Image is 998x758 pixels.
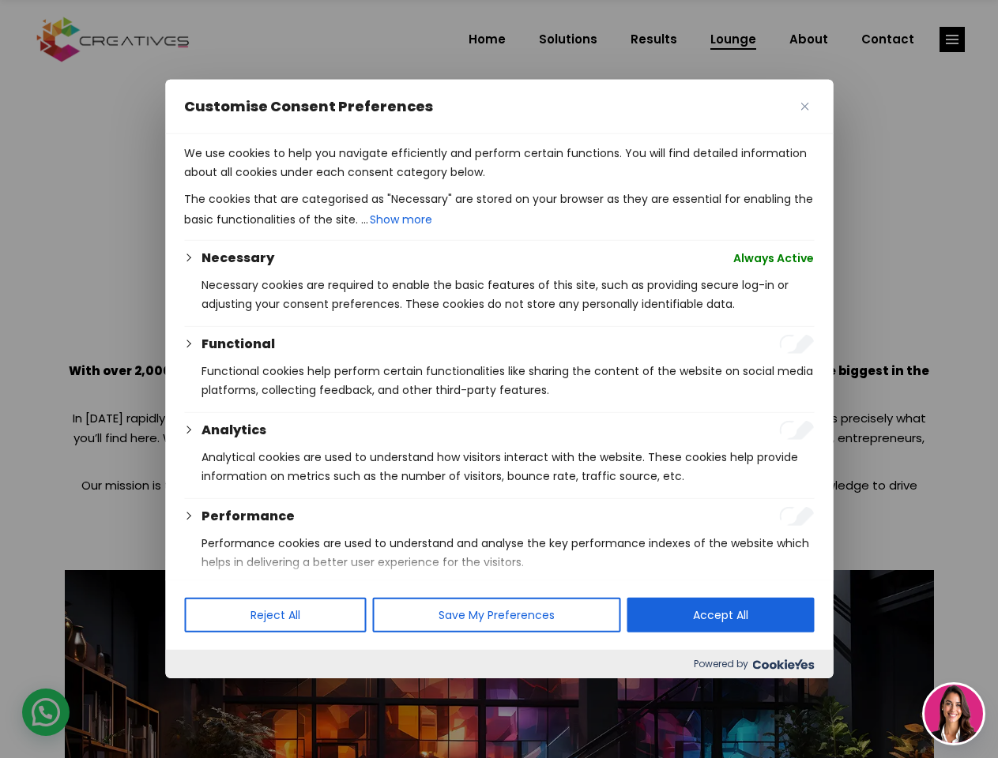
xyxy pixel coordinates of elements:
button: Necessary [201,249,274,268]
span: Always Active [733,249,814,268]
button: Save My Preferences [372,598,620,632]
input: Enable Functional [779,335,814,354]
div: Powered by [165,650,833,678]
p: Performance cookies are used to understand and analyse the key performance indexes of the website... [201,534,814,572]
p: Functional cookies help perform certain functionalities like sharing the content of the website o... [201,362,814,400]
p: We use cookies to help you navigate efficiently and perform certain functions. You will find deta... [184,144,814,182]
button: Analytics [201,421,266,440]
img: Close [800,103,808,111]
p: Analytical cookies are used to understand how visitors interact with the website. These cookies h... [201,448,814,486]
input: Enable Performance [779,507,814,526]
img: agent [925,685,983,743]
p: The cookies that are categorised as "Necessary" are stored on your browser as they are essential ... [184,189,814,231]
button: Accept All [627,598,814,632]
button: Show more [368,208,434,231]
span: Customise Consent Preferences [184,97,433,116]
button: Performance [201,507,295,526]
button: Close [795,97,814,116]
input: Enable Analytics [779,421,814,440]
p: Necessary cookies are required to enable the basic features of this site, such as providing secur... [201,276,814,313]
div: Customise Consent Preferences [165,80,833,678]
button: Reject All [184,598,366,632]
img: Cookieyes logo [752,659,814,670]
button: Functional [201,335,275,354]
